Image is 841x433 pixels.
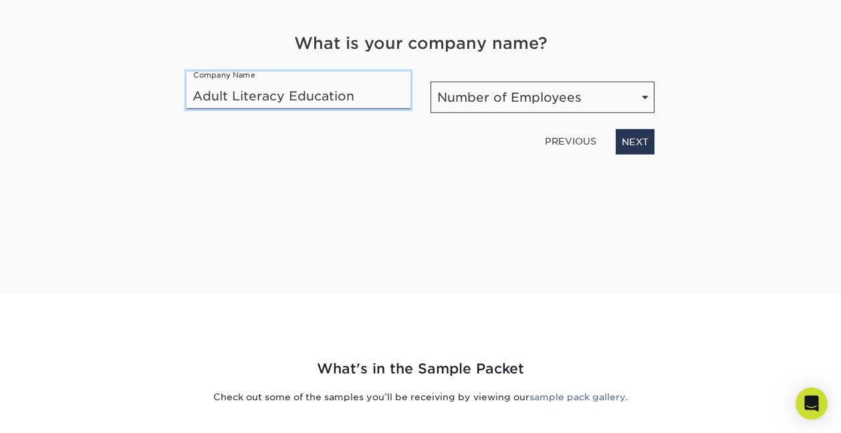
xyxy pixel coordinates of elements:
[539,131,602,152] a: PREVIOUS
[29,390,812,404] p: Check out some of the samples you’ll be receiving by viewing our .
[529,392,625,402] a: sample pack gallery
[616,129,654,155] a: NEXT
[796,387,828,420] div: Open Intercom Messenger
[187,31,654,56] h4: What is your company name?
[29,359,812,379] h2: What's in the Sample Packet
